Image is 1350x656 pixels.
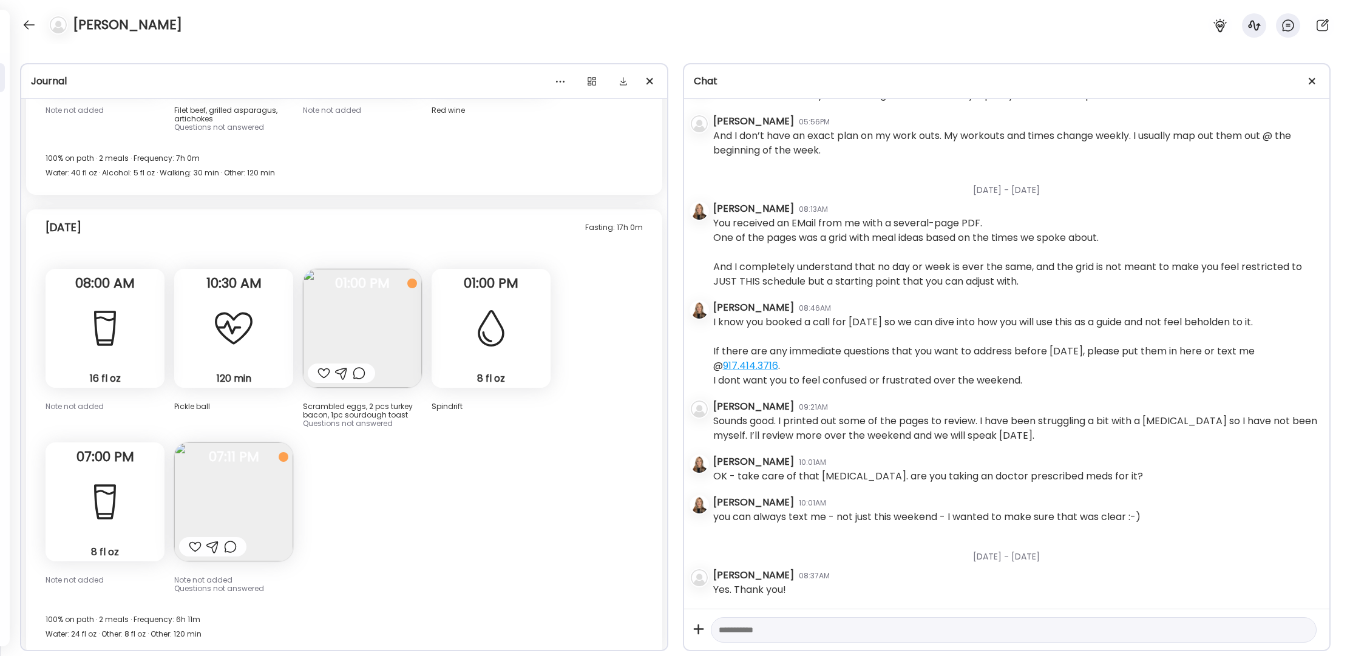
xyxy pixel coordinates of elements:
img: bg-avatar-default.svg [50,16,67,33]
div: you can always text me - not just this weekend - I wanted to make sure that was clear :-) [713,510,1141,524]
span: 10:30 AM [174,278,293,289]
img: images%2FiJXXqmAw1DQL2KqiWrzZwmgui713%2Faw2CRwrhCjvdQVpdFE2B%2FUzdA14M0C54GH7llVrvU_240 [303,269,422,388]
span: 01:00 PM [432,278,551,289]
div: Journal [31,74,657,89]
h4: [PERSON_NAME] [73,15,182,35]
img: bg-avatar-default.svg [691,401,708,418]
img: bg-avatar-default.svg [691,115,708,132]
span: Note not added [46,105,104,115]
div: OK - take care of that [MEDICAL_DATA]. are you taking an doctor prescribed meds for it? [713,469,1143,484]
span: 07:11 PM [174,451,293,462]
div: Red wine [432,106,551,115]
img: images%2FiJXXqmAw1DQL2KqiWrzZwmgui713%2FH3sI4eponXD8fI1NqhIy%2F1jVjfe7lQcjfZjgxOnay_240 [174,442,293,561]
span: 07:00 PM [46,451,165,462]
div: 100% on path · 2 meals · Frequency: 7h 0m Water: 40 fl oz · Alcohol: 5 fl oz · Walking: 30 min · ... [46,151,643,180]
img: bg-avatar-default.svg [691,569,708,586]
div: 16 fl oz [50,372,160,385]
span: Note not added [303,105,361,115]
div: 8 fl oz [50,546,160,558]
span: 08:00 AM [46,278,165,289]
span: Note not added [46,575,104,585]
div: 08:37AM [799,570,830,581]
span: Questions not answered [174,583,264,593]
div: I know you booked a call for [DATE] so we can dive into how you will use this as a guide and not ... [713,315,1320,388]
div: 08:46AM [799,303,831,314]
div: 10:01AM [799,498,826,509]
div: Spindrift [432,402,551,411]
div: [DATE] - [DATE] [713,169,1320,201]
div: [PERSON_NAME] [713,455,794,469]
div: Pickle ball [174,402,293,411]
div: [DATE] - [DATE] [713,536,1320,568]
div: [PERSON_NAME] [713,399,794,414]
div: [PERSON_NAME] [713,201,794,216]
img: avatars%2FC7qqOxmwlCb4p938VsoDHlkq1VT2 [691,456,708,473]
div: 09:21AM [799,402,828,413]
div: [PERSON_NAME] [713,568,794,583]
div: Fasting: 17h 0m [585,220,643,235]
div: Filet beef, grilled asparagus, artichokes [174,106,293,123]
div: 120 min [179,372,288,385]
div: [DATE] [46,220,81,235]
div: You received an EMail from me with a several-page PDF. One of the pages was a grid with meal idea... [713,216,1320,289]
div: Chat [694,74,1320,89]
div: [PERSON_NAME] [713,114,794,129]
div: 08:13AM [799,204,828,215]
a: 917.414.3716 [723,359,778,373]
div: And I don’t have an exact plan on my work outs. My workouts and times change weekly. I usually ma... [713,129,1320,158]
span: Note not added [46,401,104,411]
img: avatars%2FC7qqOxmwlCb4p938VsoDHlkq1VT2 [691,203,708,220]
span: 01:00 PM [303,278,422,289]
div: [PERSON_NAME] [713,495,794,510]
div: 8 fl oz [436,372,546,385]
div: [PERSON_NAME] [713,300,794,315]
span: Questions not answered [303,418,393,428]
div: Yes. Thank you! [713,583,786,597]
img: avatars%2FC7qqOxmwlCb4p938VsoDHlkq1VT2 [691,496,708,513]
div: 05:56PM [799,117,830,127]
div: 100% on path · 2 meals · Frequency: 6h 11m Water: 24 fl oz · Other: 8 fl oz · Other: 120 min [46,612,643,641]
div: Scrambled eggs, 2 pcs turkey bacon, 1pc sourdough toast [303,402,422,419]
img: avatars%2FC7qqOxmwlCb4p938VsoDHlkq1VT2 [691,302,708,319]
div: Sounds good. I printed out some of the pages to review. I have been struggling a bit with a [MEDI... [713,414,1320,443]
span: Questions not answered [174,122,264,132]
span: Note not added [174,575,232,585]
div: 10:01AM [799,457,826,468]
